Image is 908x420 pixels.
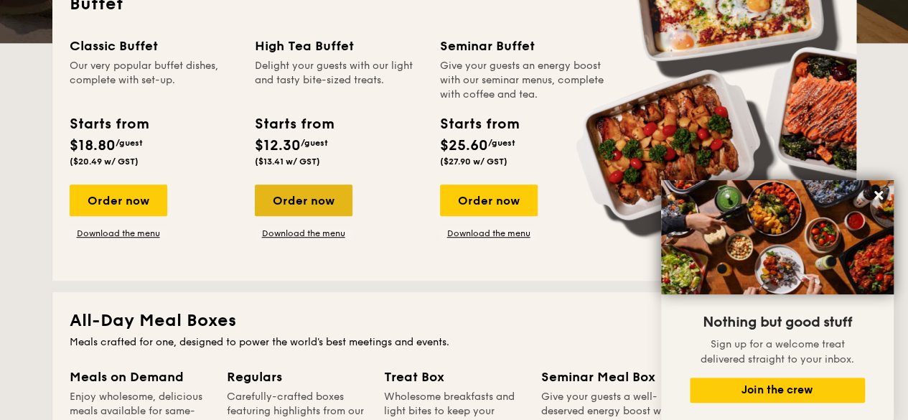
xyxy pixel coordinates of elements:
[116,138,143,148] span: /guest
[70,228,167,239] a: Download the menu
[70,309,839,332] h2: All-Day Meal Boxes
[440,185,538,216] div: Order now
[70,59,238,102] div: Our very popular buffet dishes, complete with set-up.
[690,378,865,403] button: Join the crew
[255,157,320,167] span: ($13.41 w/ GST)
[227,367,367,387] div: Regulars
[70,185,167,216] div: Order now
[70,113,148,135] div: Starts from
[70,36,238,56] div: Classic Buffet
[70,367,210,387] div: Meals on Demand
[440,59,608,102] div: Give your guests an energy boost with our seminar menus, complete with coffee and tea.
[70,335,839,350] div: Meals crafted for one, designed to power the world's best meetings and events.
[384,367,524,387] div: Treat Box
[440,137,488,154] span: $25.60
[255,59,423,102] div: Delight your guests with our light and tasty bite-sized treats.
[440,113,518,135] div: Starts from
[255,228,352,239] a: Download the menu
[255,137,301,154] span: $12.30
[255,113,333,135] div: Starts from
[541,367,681,387] div: Seminar Meal Box
[440,228,538,239] a: Download the menu
[70,137,116,154] span: $18.80
[701,338,854,365] span: Sign up for a welcome treat delivered straight to your inbox.
[301,138,328,148] span: /guest
[255,185,352,216] div: Order now
[703,314,852,331] span: Nothing but good stuff
[440,157,507,167] span: ($27.90 w/ GST)
[70,157,139,167] span: ($20.49 w/ GST)
[488,138,515,148] span: /guest
[867,184,890,207] button: Close
[255,36,423,56] div: High Tea Buffet
[440,36,608,56] div: Seminar Buffet
[661,180,894,294] img: DSC07876-Edit02-Large.jpeg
